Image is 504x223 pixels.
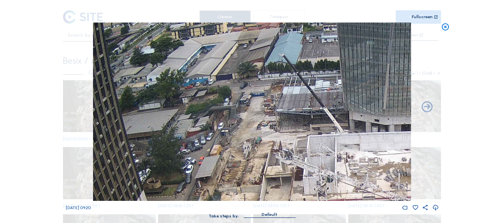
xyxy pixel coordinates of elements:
[262,211,277,218] div: Default
[420,101,433,114] i: Back
[412,15,433,19] div: Fullscreen
[66,205,91,210] span: [DATE] 09:20
[93,23,411,201] img: Image
[209,214,239,218] div: Take steps by:
[244,211,295,217] div: Default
